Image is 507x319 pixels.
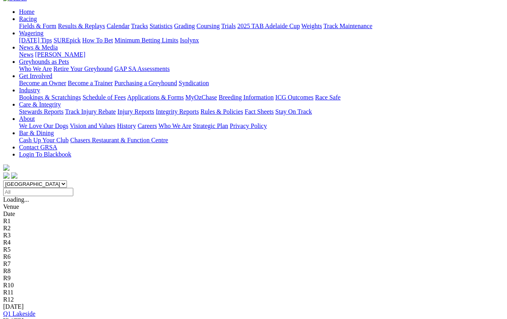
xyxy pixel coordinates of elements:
[150,23,173,29] a: Statistics
[127,94,184,101] a: Applications & Forms
[19,15,37,22] a: Racing
[19,80,66,86] a: Become an Owner
[185,94,217,101] a: MyOzChase
[114,65,170,72] a: GAP SA Assessments
[3,210,504,218] div: Date
[19,37,52,44] a: [DATE] Tips
[19,122,504,130] div: About
[196,23,220,29] a: Coursing
[180,37,199,44] a: Isolynx
[158,122,191,129] a: Who We Are
[19,73,52,79] a: Get Involved
[275,108,312,115] a: Stay On Track
[19,65,504,73] div: Greyhounds as Pets
[19,51,33,58] a: News
[245,108,274,115] a: Fact Sheets
[131,23,148,29] a: Tracks
[19,137,69,143] a: Cash Up Your Club
[315,94,340,101] a: Race Safe
[70,122,115,129] a: Vision and Values
[65,108,116,115] a: Track Injury Rebate
[3,225,504,232] div: R2
[3,172,10,179] img: facebook.svg
[114,37,178,44] a: Minimum Betting Limits
[19,65,52,72] a: Who We Are
[3,203,504,210] div: Venue
[3,218,504,225] div: R1
[193,122,228,129] a: Strategic Plan
[3,253,504,260] div: R6
[237,23,300,29] a: 2025 TAB Adelaide Cup
[19,30,44,36] a: Wagering
[19,58,69,65] a: Greyhounds as Pets
[19,23,504,30] div: Racing
[53,65,113,72] a: Retire Your Greyhound
[82,94,126,101] a: Schedule of Fees
[3,188,73,196] input: Select date
[82,37,113,44] a: How To Bet
[3,164,10,171] img: logo-grsa-white.png
[58,23,105,29] a: Results & Replays
[3,239,504,246] div: R4
[19,23,56,29] a: Fields & Form
[19,108,63,115] a: Stewards Reports
[3,246,504,253] div: R5
[230,122,267,129] a: Privacy Policy
[117,108,154,115] a: Injury Reports
[3,267,504,275] div: R8
[19,44,58,51] a: News & Media
[200,108,243,115] a: Rules & Policies
[35,51,85,58] a: [PERSON_NAME]
[19,137,504,144] div: Bar & Dining
[70,137,168,143] a: Chasers Restaurant & Function Centre
[68,80,113,86] a: Become a Trainer
[19,8,34,15] a: Home
[53,37,80,44] a: SUREpick
[19,144,57,151] a: Contact GRSA
[114,80,177,86] a: Purchasing a Greyhound
[275,94,313,101] a: ICG Outcomes
[179,80,209,86] a: Syndication
[221,23,236,29] a: Trials
[19,122,68,129] a: We Love Our Dogs
[3,282,504,289] div: R10
[19,51,504,58] div: News & Media
[137,122,157,129] a: Careers
[3,303,504,310] div: [DATE]
[19,151,71,158] a: Login To Blackbook
[19,94,81,101] a: Bookings & Scratchings
[301,23,322,29] a: Weights
[324,23,372,29] a: Track Maintenance
[219,94,274,101] a: Breeding Information
[19,80,504,87] div: Get Involved
[19,87,40,94] a: Industry
[19,115,35,122] a: About
[11,172,17,179] img: twitter.svg
[174,23,195,29] a: Grading
[3,196,29,203] span: Loading...
[19,37,504,44] div: Wagering
[3,275,504,282] div: R9
[19,130,54,136] a: Bar & Dining
[3,260,504,267] div: R7
[3,232,504,239] div: R3
[3,289,504,296] div: R11
[19,94,504,101] div: Industry
[117,122,136,129] a: History
[19,101,61,108] a: Care & Integrity
[3,310,35,317] a: Q1 Lakeside
[156,108,199,115] a: Integrity Reports
[19,108,504,115] div: Care & Integrity
[107,23,130,29] a: Calendar
[3,296,504,303] div: R12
